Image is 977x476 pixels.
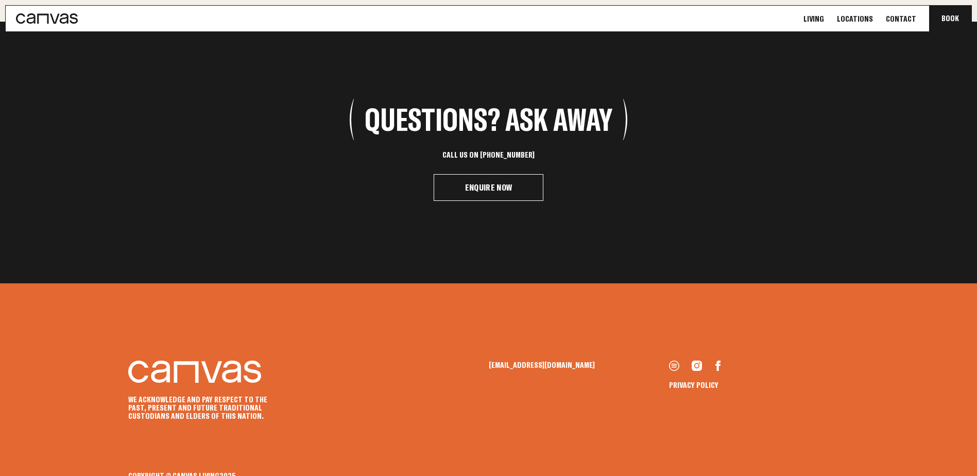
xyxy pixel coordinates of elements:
[800,13,827,24] a: Living
[929,6,971,31] button: Book
[434,174,544,201] a: Enquire Now
[834,13,876,24] a: Locations
[489,361,669,369] a: [EMAIL_ADDRESS][DOMAIN_NAME]
[669,381,718,389] a: Privacy Policy
[442,150,535,159] p: Call us on [PHONE_NUMBER]
[128,395,283,420] p: We acknowledge and pay respect to the past, present and future Traditional Custodians and Elders ...
[883,13,919,24] a: Contact
[365,107,612,132] div: Questions? Ask Away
